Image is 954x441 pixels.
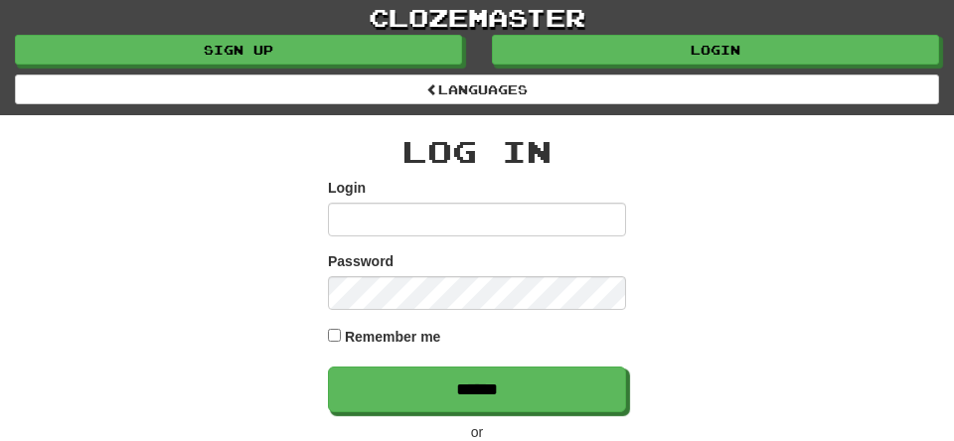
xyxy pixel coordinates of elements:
h2: Log In [328,135,626,168]
label: Login [328,178,366,198]
label: Remember me [345,327,441,347]
label: Password [328,251,394,271]
a: Login [492,35,939,65]
a: Languages [15,74,939,104]
a: Sign up [15,35,462,65]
